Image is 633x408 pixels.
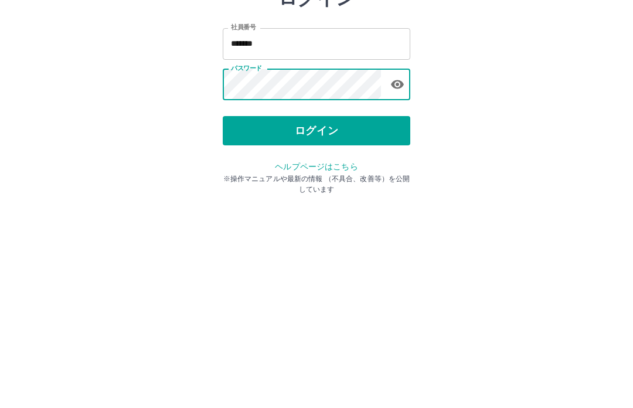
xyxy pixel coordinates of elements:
[275,249,358,258] a: ヘルプページはこちら
[223,203,410,232] button: ログイン
[223,260,410,281] p: ※操作マニュアルや最新の情報 （不具合、改善等）を公開しています
[231,110,256,118] label: 社員番号
[231,151,262,159] label: パスワード
[278,74,355,96] h2: ログイン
